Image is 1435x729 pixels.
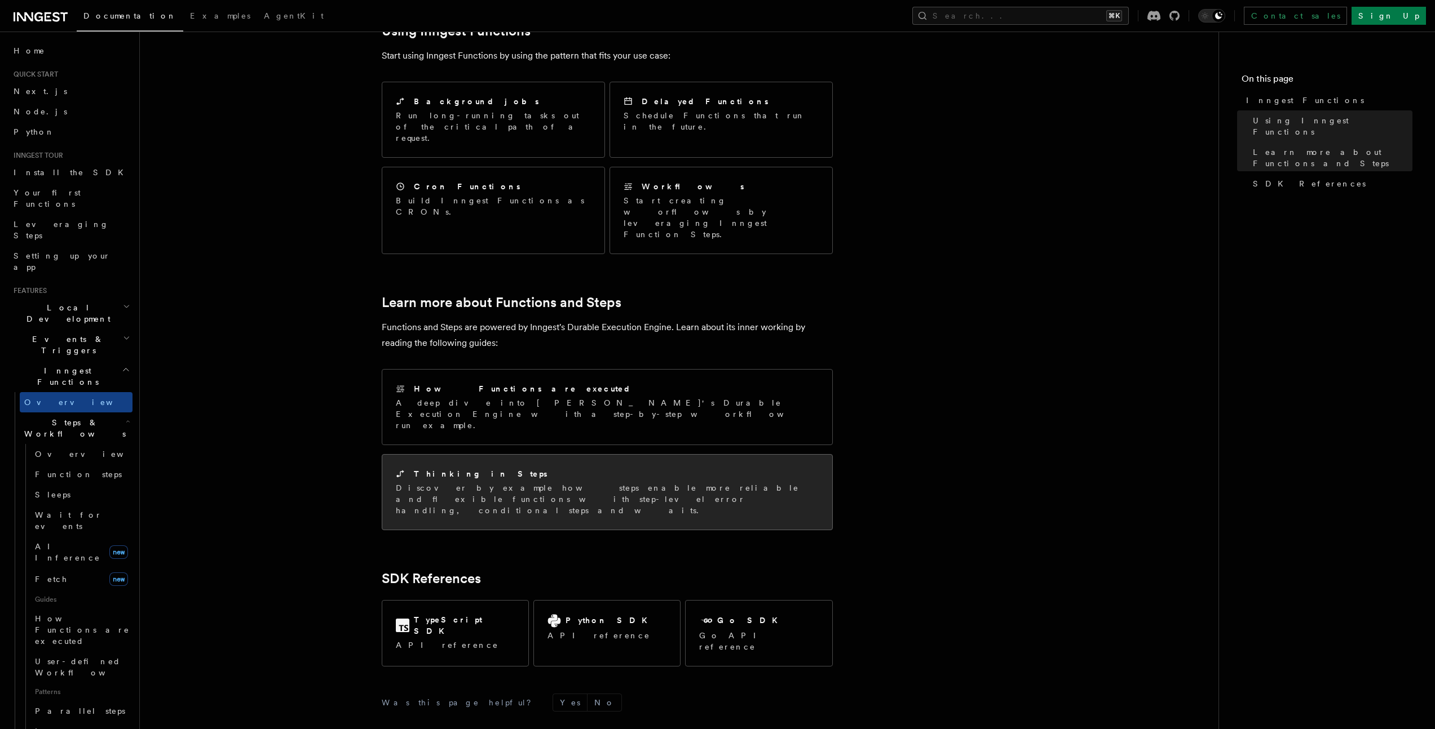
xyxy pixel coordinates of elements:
h2: Background jobs [414,96,539,107]
p: Was this page helpful? [382,697,539,708]
span: Inngest tour [9,151,63,160]
button: Inngest Functions [9,361,133,392]
h2: Go SDK [717,615,784,626]
a: Thinking in StepsDiscover by example how steps enable more reliable and flexible functions with s... [382,454,833,530]
a: Next.js [9,81,133,101]
span: Overview [35,450,151,459]
a: Sleeps [30,484,133,505]
span: Inngest Functions [9,365,122,388]
a: Overview [30,444,133,464]
a: WorkflowsStart creating worflows by leveraging Inngest Function Steps. [610,167,833,254]
span: Documentation [83,11,176,20]
span: Wait for events [35,510,102,531]
p: Discover by example how steps enable more reliable and flexible functions with step-level error h... [396,482,819,516]
a: Documentation [77,3,183,32]
span: Local Development [9,302,123,325]
span: User-defined Workflows [35,657,136,677]
button: Events & Triggers [9,329,133,361]
p: Start using Inngest Functions by using the pattern that fits your use case: [382,48,833,64]
span: Next.js [14,87,67,96]
a: AgentKit [257,3,330,30]
a: Python [9,122,133,142]
a: Python SDKAPI reference [533,600,681,666]
a: Contact sales [1244,7,1347,25]
span: Learn more about Functions and Steps [1253,146,1412,169]
button: Search...⌘K [912,7,1129,25]
a: Setting up your app [9,246,133,277]
a: Overview [20,392,133,412]
a: Parallel steps [30,701,133,721]
a: Fetchnew [30,568,133,590]
span: Function steps [35,470,122,479]
span: Setting up your app [14,251,111,272]
h2: Thinking in Steps [414,468,547,479]
h2: Delayed Functions [642,96,769,107]
span: SDK References [1253,178,1366,189]
span: new [109,545,128,559]
p: Functions and Steps are powered by Inngest's Durable Execution Engine. Learn about its inner work... [382,319,833,351]
span: Python [14,127,55,136]
p: Start creating worflows by leveraging Inngest Function Steps. [624,195,819,240]
a: Go SDKGo API reference [685,600,832,666]
a: Using Inngest Functions [1248,110,1412,142]
p: Schedule Functions that run in the future. [624,110,819,132]
span: Parallel steps [35,706,125,715]
a: Learn more about Functions and Steps [1248,142,1412,174]
button: Steps & Workflows [20,412,133,444]
a: Cron FunctionsBuild Inngest Functions as CRONs. [382,167,605,254]
span: Install the SDK [14,168,130,177]
kbd: ⌘K [1106,10,1122,21]
p: Build Inngest Functions as CRONs. [396,195,591,217]
a: User-defined Workflows [30,651,133,683]
a: Your first Functions [9,183,133,214]
span: new [109,572,128,586]
a: Node.js [9,101,133,122]
span: Guides [30,590,133,608]
span: AgentKit [264,11,324,20]
a: Delayed FunctionsSchedule Functions that run in the future. [610,82,833,158]
a: Inngest Functions [1242,90,1412,110]
a: Learn more about Functions and Steps [382,295,621,310]
button: Yes [553,694,587,711]
span: AI Inference [35,542,100,562]
span: Steps & Workflows [20,417,126,439]
a: SDK References [382,571,481,586]
p: API reference [396,639,515,651]
span: Sleeps [35,490,70,499]
a: SDK References [1248,174,1412,194]
span: Your first Functions [14,188,81,208]
a: Sign Up [1352,7,1426,25]
a: Background jobsRun long-running tasks out of the critical path of a request. [382,82,605,158]
h2: How Functions are executed [414,383,632,394]
button: No [588,694,621,711]
span: Features [9,286,47,295]
a: TypeScript SDKAPI reference [382,600,529,666]
button: Toggle dark mode [1198,9,1225,23]
span: Fetch [35,575,68,584]
p: Run long-running tasks out of the critical path of a request. [396,110,591,144]
span: Leveraging Steps [14,220,109,240]
span: Overview [24,398,140,407]
a: Install the SDK [9,162,133,183]
a: Home [9,41,133,61]
a: Wait for events [30,505,133,536]
p: API reference [547,630,654,641]
a: Leveraging Steps [9,214,133,246]
a: How Functions are executedA deep dive into [PERSON_NAME]'s Durable Execution Engine with a step-b... [382,369,833,445]
p: Go API reference [699,630,818,652]
span: Home [14,45,45,56]
h2: Workflows [642,181,744,192]
a: Examples [183,3,257,30]
span: Using Inngest Functions [1253,115,1412,137]
a: AI Inferencenew [30,536,133,568]
span: How Functions are executed [35,614,130,646]
span: Examples [190,11,250,20]
span: Inngest Functions [1246,95,1364,106]
h2: Cron Functions [414,181,520,192]
span: Quick start [9,70,58,79]
button: Local Development [9,297,133,329]
h2: Python SDK [566,615,654,626]
span: Node.js [14,107,67,116]
h4: On this page [1242,72,1412,90]
span: Patterns [30,683,133,701]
